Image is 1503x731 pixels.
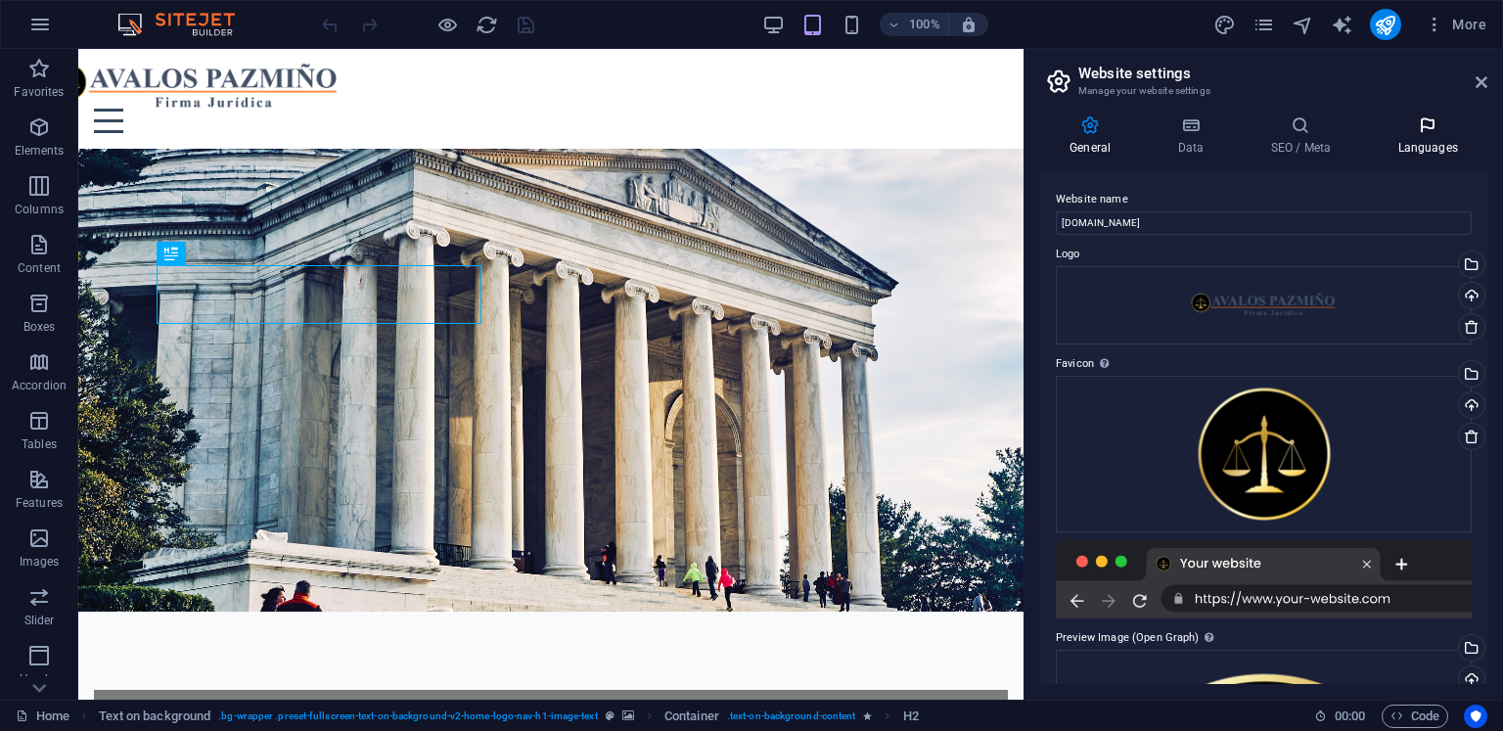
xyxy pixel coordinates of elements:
button: navigator [1292,13,1315,36]
p: Boxes [23,319,56,335]
i: Publish [1374,14,1396,36]
i: This element is a customizable preset [606,710,615,721]
span: 00 00 [1335,705,1365,728]
p: Elements [15,143,65,159]
button: 100% [880,13,949,36]
h6: 100% [909,13,940,36]
span: . bg-wrapper .preset-fullscreen-text-on-background-v2-home-logo-nav-h1-image-text [218,705,597,728]
p: Tables [22,436,57,452]
p: Slider [24,613,55,628]
button: reload [475,13,498,36]
i: Pages (Ctrl+Alt+S) [1252,14,1275,36]
p: Features [16,495,63,511]
div: LOGOAVALOSPAZMIO-4enbrwujOROquBpiH7HknQ-ptbhqrccQI6P6C8ASsWY7Q.png [1056,376,1472,532]
h4: SEO / Meta [1241,115,1368,157]
button: design [1213,13,1237,36]
button: More [1417,9,1494,40]
p: Favorites [14,84,64,100]
nav: breadcrumb [99,705,919,728]
img: Editor Logo [113,13,259,36]
i: This element contains a background [622,710,634,721]
i: AI Writer [1331,14,1353,36]
i: Design (Ctrl+Alt+Y) [1213,14,1236,36]
p: Header [20,671,59,687]
button: pages [1252,13,1276,36]
button: text_generator [1331,13,1354,36]
p: Columns [15,202,64,217]
h4: General [1040,115,1148,157]
label: Favicon [1056,352,1472,376]
span: Click to select. Double-click to edit [664,705,719,728]
h4: Data [1148,115,1241,157]
label: Preview Image (Open Graph) [1056,626,1472,650]
button: publish [1370,9,1401,40]
input: Name... [1056,211,1472,235]
h4: Languages [1368,115,1487,157]
p: Accordion [12,378,67,393]
div: descarga-gG5svAQ0rJaUCMGjE0dXdw.png [1056,266,1472,344]
p: Content [18,260,61,276]
a: Click to cancel selection. Double-click to open Pages [16,705,69,728]
span: Click to select. Double-click to edit [99,705,211,728]
i: On resize automatically adjust zoom level to fit chosen device. [960,16,978,33]
span: Code [1390,705,1439,728]
h2: Website settings [1078,65,1487,82]
button: Click here to leave preview mode and continue editing [435,13,459,36]
span: . text-on-background-content [727,705,856,728]
span: : [1348,708,1351,723]
span: More [1425,15,1486,34]
p: Images [20,554,60,570]
h3: Manage your website settings [1078,82,1448,100]
label: Logo [1056,243,1472,266]
h6: Session time [1314,705,1366,728]
label: Website name [1056,188,1472,211]
i: Reload page [476,14,498,36]
i: Element contains an animation [863,710,872,721]
i: Navigator [1292,14,1314,36]
span: Click to select. Double-click to edit [903,705,919,728]
button: Code [1382,705,1448,728]
button: Usercentrics [1464,705,1487,728]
